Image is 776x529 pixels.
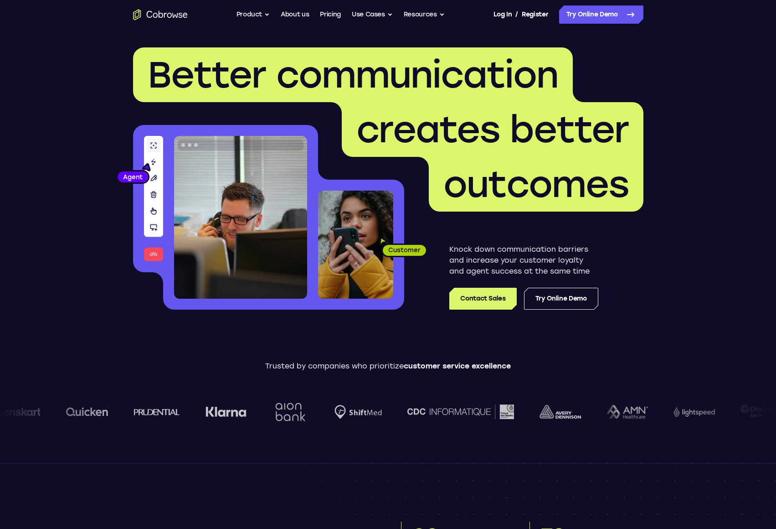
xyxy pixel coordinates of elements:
[257,405,304,419] img: Shiftmed
[449,244,598,277] p: Knock down communication barriers and increase your customer loyalty and agent success at the sam...
[174,136,307,299] img: A customer support agent talking on the phone
[515,9,518,20] span: /
[404,362,511,370] span: customer service excellence
[318,191,393,299] img: A customer holding their phone
[320,5,341,24] a: Pricing
[194,394,231,430] img: Aion Bank
[596,407,637,416] img: Lightspeed
[352,5,393,24] button: Use Cases
[236,5,270,24] button: Product
[329,405,436,419] img: CDC Informatique
[133,9,188,20] a: Go to the home page
[356,108,629,151] span: creates better
[443,162,629,206] span: outcomes
[493,5,512,24] a: Log In
[462,405,503,419] img: avery-dennison
[449,288,516,310] a: Contact Sales
[529,405,570,419] img: AMN Healthcare
[522,5,548,24] a: Register
[281,5,309,24] a: About us
[148,53,558,97] span: Better communication
[524,288,598,310] a: Try Online Demo
[559,5,643,24] a: Try Online Demo
[128,406,169,417] img: Klarna
[404,5,445,24] button: Resources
